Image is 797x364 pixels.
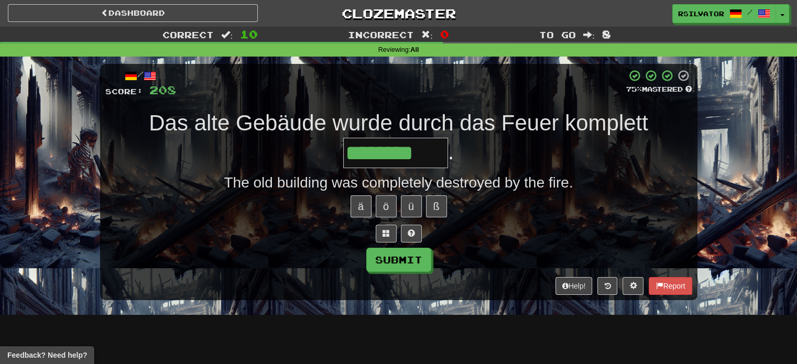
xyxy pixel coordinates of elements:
span: Das alte Gebäude wurde durch das Feuer komplett [149,111,648,135]
span: : [421,30,433,39]
span: To go [539,29,576,40]
div: The old building was completely destroyed by the fire. [105,172,692,193]
button: ß [426,195,447,217]
span: : [583,30,595,39]
span: Score: [105,87,143,96]
a: Dashboard [8,4,258,22]
span: : [221,30,233,39]
div: Mastered [626,85,692,94]
button: Help! [555,277,593,295]
button: ö [376,195,397,217]
span: Open feedback widget [7,350,87,360]
span: rsilvator [678,9,724,18]
button: ü [401,195,422,217]
button: Round history (alt+y) [597,277,617,295]
span: 0 [440,28,449,40]
button: Report [649,277,692,295]
button: Switch sentence to multiple choice alt+p [376,225,397,242]
span: Correct [162,29,214,40]
div: / [105,69,176,82]
strong: All [410,46,419,53]
a: Clozemaster [274,4,523,23]
span: 10 [240,28,258,40]
span: . [448,139,454,164]
button: ä [351,195,372,217]
span: 75 % [626,85,642,93]
button: Single letter hint - you only get 1 per sentence and score half the points! alt+h [401,225,422,242]
span: 8 [602,28,611,40]
button: Submit [366,248,431,272]
span: / [747,8,752,16]
span: Incorrect [348,29,414,40]
a: rsilvator / [672,4,776,23]
span: 208 [149,83,176,96]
